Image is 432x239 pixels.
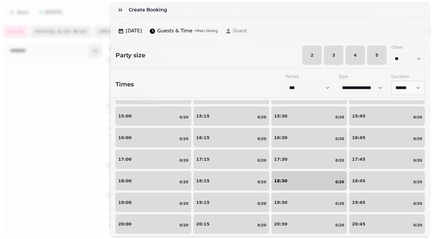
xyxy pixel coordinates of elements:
button: 17:450/20 [349,150,425,169]
p: 0/20 [257,180,266,184]
button: 15:300/20 [271,106,347,126]
p: 0/20 [413,223,422,228]
p: 17:45 [352,157,365,161]
button: 15:450/20 [349,106,425,126]
p: 16:45 [352,136,365,140]
p: 0/20 [179,158,188,163]
button: 18:300/20 [271,171,347,190]
span: 5 [372,53,381,57]
button: 19:000/20 [115,193,191,212]
span: Guest [233,27,247,34]
p: 0/20 [179,223,188,228]
p: 0/20 [179,115,188,120]
button: 15:000/20 [115,106,191,126]
p: 17:15 [196,157,210,161]
button: 15:150/20 [193,106,269,126]
p: 17:00 [118,157,132,161]
p: 0/20 [179,180,188,184]
p: 0/20 [257,158,266,163]
p: 15:45 [352,114,365,118]
p: 15:15 [196,114,210,118]
p: 19:30 [274,200,288,205]
p: 0/20 [335,201,344,206]
p: 0/20 [413,136,422,141]
p: 17:30 [274,157,288,161]
button: 20:300/20 [271,214,347,234]
button: 17:300/20 [271,150,347,169]
p: 15:00 [118,114,132,118]
p: 0/20 [335,223,344,228]
p: 15:30 [274,114,288,118]
button: 19:150/20 [193,193,269,212]
p: 18:00 [118,179,132,183]
span: [DATE] [126,27,142,34]
button: 2 [302,46,322,65]
button: 19:450/20 [349,193,425,212]
p: 18:15 [196,179,210,183]
p: 20:00 [118,222,132,226]
button: 18:450/20 [349,171,425,190]
label: Type [338,73,386,79]
button: 16:450/20 [349,128,425,147]
p: 19:00 [118,200,132,205]
button: 3 [324,46,343,65]
button: 17:150/20 [193,150,269,169]
p: 16:15 [196,136,210,140]
button: 4 [346,46,365,65]
p: 16:00 [118,136,132,140]
p: 0/20 [257,136,266,141]
span: Guests & Time [157,27,192,34]
label: Duration [391,73,425,79]
p: 0/20 [335,136,344,141]
span: • Main Dining [194,28,217,33]
button: 20:000/20 [115,214,191,234]
p: 18:30 [274,179,288,183]
p: 18:45 [352,179,365,183]
p: 0/20 [413,180,422,184]
label: Other [391,44,425,50]
p: 0/20 [257,223,266,228]
span: 4 [351,53,360,57]
label: Period [286,73,334,79]
p: 0/20 [257,201,266,206]
p: 20:15 [196,222,210,226]
p: 0/20 [257,115,266,120]
p: 0/20 [179,136,188,141]
button: 18:000/20 [115,171,191,190]
button: 16:150/20 [193,128,269,147]
h2: Party size [111,51,145,59]
span: 2 [307,53,316,57]
button: 18:150/20 [193,171,269,190]
p: 19:45 [352,200,365,205]
p: 0/20 [413,158,422,163]
p: 16:30 [274,136,288,140]
p: 0/20 [335,115,344,120]
button: 5 [367,46,386,65]
button: 16:000/20 [115,128,191,147]
button: 20:150/20 [193,214,269,234]
p: 0/20 [179,201,188,206]
p: 19:15 [196,200,210,205]
p: 20:30 [274,222,288,226]
p: 0/20 [413,201,422,206]
p: 0/20 [413,115,422,120]
p: 0/20 [335,180,344,184]
p: 20:45 [352,222,365,226]
button: 17:000/20 [115,150,191,169]
button: 20:450/20 [349,214,425,234]
h2: Times [115,80,134,88]
button: 16:300/20 [271,128,347,147]
p: 0/20 [335,158,344,163]
span: 3 [329,53,338,57]
button: 19:300/20 [271,193,347,212]
h3: Create Booking [129,6,169,13]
